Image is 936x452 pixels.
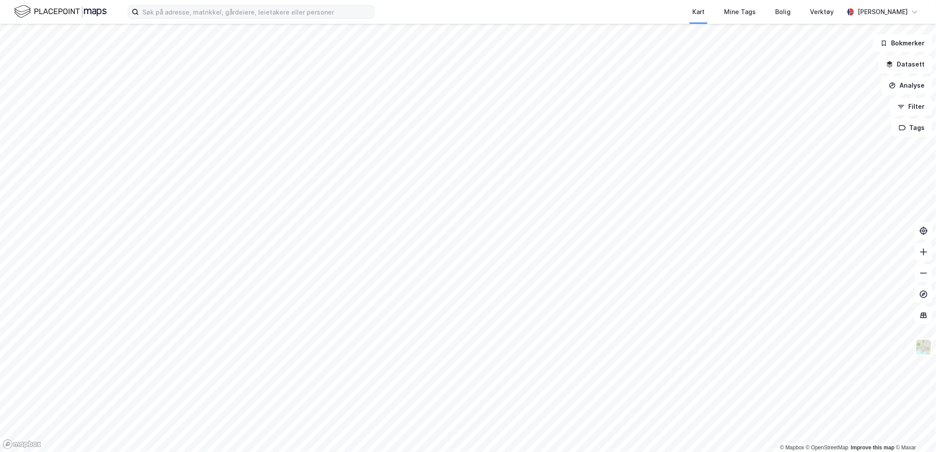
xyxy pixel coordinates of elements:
[139,5,374,19] input: Søk på adresse, matrikkel, gårdeiere, leietakere eller personer
[14,4,107,19] img: logo.f888ab2527a4732fd821a326f86c7f29.svg
[810,7,834,17] div: Verktøy
[892,410,936,452] iframe: Chat Widget
[775,7,791,17] div: Bolig
[692,7,705,17] div: Kart
[858,7,908,17] div: [PERSON_NAME]
[724,7,756,17] div: Mine Tags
